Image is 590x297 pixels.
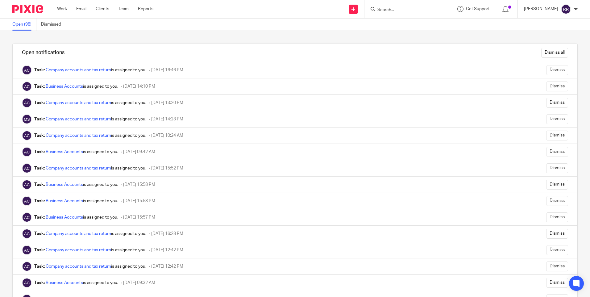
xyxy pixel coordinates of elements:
div: is assigned to you. [34,247,146,253]
a: Team [118,6,129,12]
a: Business Accounts [46,84,83,89]
input: Dismiss [546,147,568,157]
div: is assigned to you. [34,280,118,286]
img: Amanda Crompton [22,245,32,255]
span: Get Support [466,7,490,11]
h1: Open notifications [22,49,64,56]
span: [DATE] 09:42 AM [123,150,155,154]
a: Email [76,6,86,12]
span: [DATE] 09:32 AM [123,281,155,285]
input: Dismiss [546,261,568,271]
span: [DATE] 12:42 PM [151,264,183,269]
input: Search [377,7,432,13]
div: is assigned to you. [34,263,146,270]
span: [DATE] 16:46 PM [151,68,183,72]
p: [PERSON_NAME] [524,6,558,12]
img: Mohammed Sidat [22,114,32,124]
a: Company accounts and tax return [46,101,111,105]
a: Clients [96,6,109,12]
div: is assigned to you. [34,116,146,122]
img: Amanda Crompton [22,98,32,108]
div: is assigned to you. [34,132,146,139]
div: is assigned to you. [34,83,118,90]
span: [DATE] 15:58 PM [123,199,155,203]
span: [DATE] 16:28 PM [151,232,183,236]
input: Dismiss [546,278,568,288]
a: Open (98) [12,19,36,31]
b: Task: [34,281,45,285]
img: Amanda Crompton [22,131,32,140]
input: Dismiss [546,98,568,108]
div: is assigned to you. [34,100,146,106]
a: Business Accounts [46,150,83,154]
a: Business Accounts [46,182,83,187]
img: Amanda Crompton [22,163,32,173]
span: [DATE] 14:10 PM [123,84,155,89]
div: is assigned to you. [34,67,146,73]
b: Task: [34,199,45,203]
input: Dismiss [546,82,568,91]
img: svg%3E [561,4,571,14]
a: Company accounts and tax return [46,264,111,269]
img: Pixie [12,5,43,13]
input: Dismiss [546,163,568,173]
span: [DATE] 14:23 PM [151,117,183,121]
span: [DATE] 12:42 PM [151,248,183,252]
b: Task: [34,117,45,121]
b: Task: [34,232,45,236]
input: Dismiss [546,65,568,75]
img: Amanda Crompton [22,278,32,288]
input: Dismiss [546,114,568,124]
img: Amanda Crompton [22,147,32,157]
img: Amanda Crompton [22,65,32,75]
input: Dismiss [546,180,568,190]
a: Business Accounts [46,199,83,203]
img: Amanda Crompton [22,212,32,222]
b: Task: [34,84,45,89]
input: Dismiss all [541,48,568,58]
a: Company accounts and tax return [46,166,111,170]
a: Company accounts and tax return [46,117,111,121]
img: Amanda Crompton [22,261,32,271]
b: Task: [34,264,45,269]
a: Dismissed [41,19,66,31]
b: Task: [34,248,45,252]
input: Dismiss [546,212,568,222]
a: Company accounts and tax return [46,133,111,138]
b: Task: [34,215,45,220]
span: [DATE] 15:58 PM [123,182,155,187]
b: Task: [34,101,45,105]
a: Business Accounts [46,281,83,285]
img: Amanda Crompton [22,82,32,91]
a: Business Accounts [46,215,83,220]
a: Company accounts and tax return [46,232,111,236]
span: [DATE] 10:24 AM [151,133,183,138]
div: is assigned to you. [34,214,118,220]
b: Task: [34,150,45,154]
input: Dismiss [546,229,568,239]
span: [DATE] 15:52 PM [151,166,183,170]
a: Company accounts and tax return [46,248,111,252]
a: Work [57,6,67,12]
div: is assigned to you. [34,182,118,188]
b: Task: [34,182,45,187]
a: Reports [138,6,153,12]
img: Amanda Crompton [22,180,32,190]
a: Company accounts and tax return [46,68,111,72]
div: is assigned to you. [34,198,118,204]
input: Dismiss [546,196,568,206]
input: Dismiss [546,245,568,255]
div: is assigned to you. [34,231,146,237]
div: is assigned to you. [34,149,118,155]
div: is assigned to you. [34,165,146,171]
b: Task: [34,133,45,138]
b: Task: [34,68,45,72]
b: Task: [34,166,45,170]
img: Amanda Crompton [22,229,32,239]
img: Amanda Crompton [22,196,32,206]
span: [DATE] 15:57 PM [123,215,155,220]
input: Dismiss [546,131,568,140]
span: [DATE] 13:20 PM [151,101,183,105]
